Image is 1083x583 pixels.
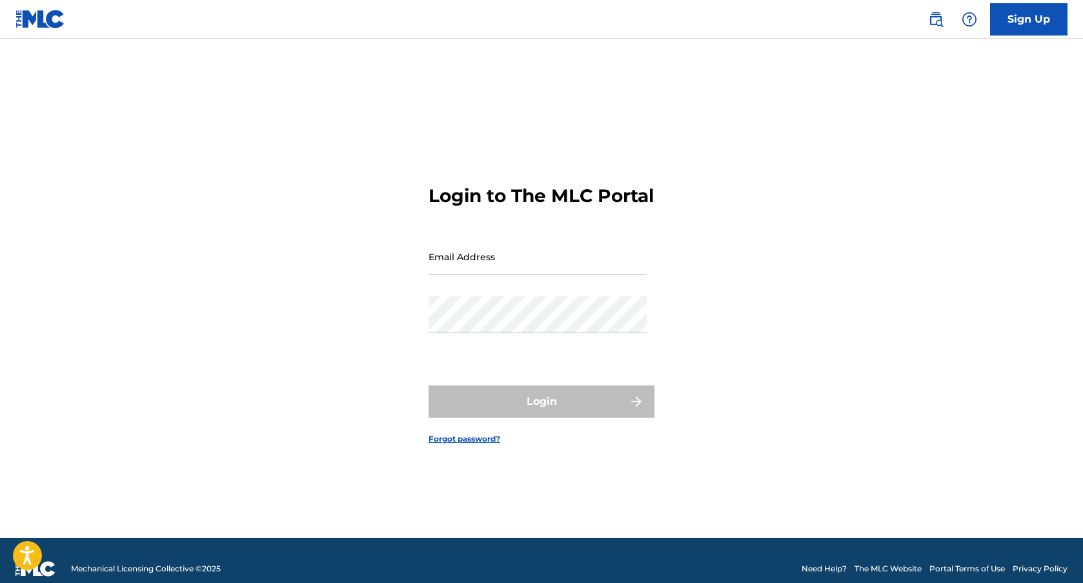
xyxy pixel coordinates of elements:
div: Help [956,6,982,32]
img: search [928,12,944,27]
span: Mechanical Licensing Collective © 2025 [71,563,221,575]
img: help [962,12,977,27]
a: Forgot password? [429,433,500,445]
h3: Login to The MLC Portal [429,185,654,207]
img: MLC Logo [15,10,65,28]
a: Public Search [923,6,949,32]
a: Portal Terms of Use [929,563,1005,575]
a: Need Help? [802,563,847,575]
a: Privacy Policy [1013,563,1068,575]
a: Sign Up [990,3,1068,36]
img: logo [15,561,56,577]
a: The MLC Website [855,563,922,575]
